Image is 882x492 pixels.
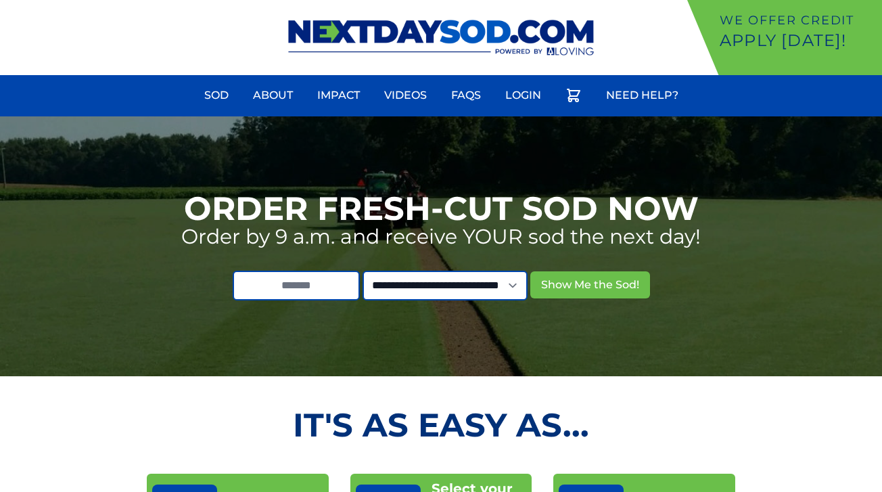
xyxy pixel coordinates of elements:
[245,79,301,112] a: About
[309,79,368,112] a: Impact
[530,271,650,298] button: Show Me the Sod!
[598,79,687,112] a: Need Help?
[720,11,877,30] p: We offer Credit
[181,225,701,249] p: Order by 9 a.m. and receive YOUR sod the next day!
[376,79,435,112] a: Videos
[147,409,735,441] h2: It's as Easy As...
[720,30,877,51] p: Apply [DATE]!
[184,192,699,225] h1: Order Fresh-Cut Sod Now
[196,79,237,112] a: Sod
[497,79,549,112] a: Login
[443,79,489,112] a: FAQs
